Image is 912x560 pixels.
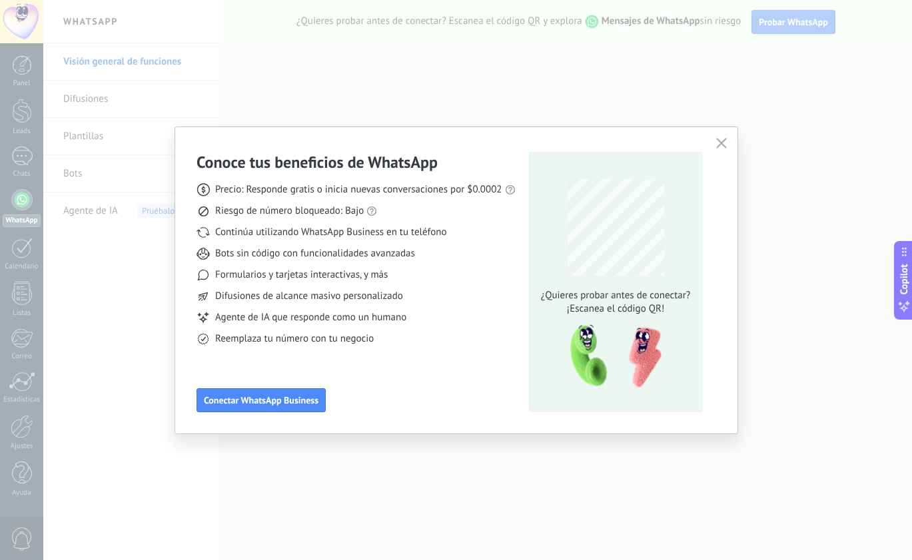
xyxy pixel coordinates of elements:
span: Formularios y tarjetas interactivas, y más [215,268,388,282]
span: Copilot [897,264,911,294]
span: ¿Quieres probar antes de conectar? [537,289,694,302]
span: Continúa utilizando WhatsApp Business en tu teléfono [215,226,446,239]
button: Conectar WhatsApp Business [197,388,326,412]
span: Difusiones de alcance masivo personalizado [215,290,403,303]
span: Precio: Responde gratis o inicia nuevas conversaciones por $0.0002 [215,183,502,196]
span: Conectar WhatsApp Business [204,396,318,405]
span: Bots sin código con funcionalidades avanzadas [215,247,415,260]
h3: Conoce tus beneficios de WhatsApp [197,152,438,172]
span: Riesgo de número bloqueado: Bajo [215,204,364,218]
img: qr-pic-1x.png [559,321,664,392]
span: Agente de IA que responde como un humano [215,311,406,324]
span: ¡Escanea el código QR! [537,302,694,316]
span: Reemplaza tu número con tu negocio [215,332,374,346]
